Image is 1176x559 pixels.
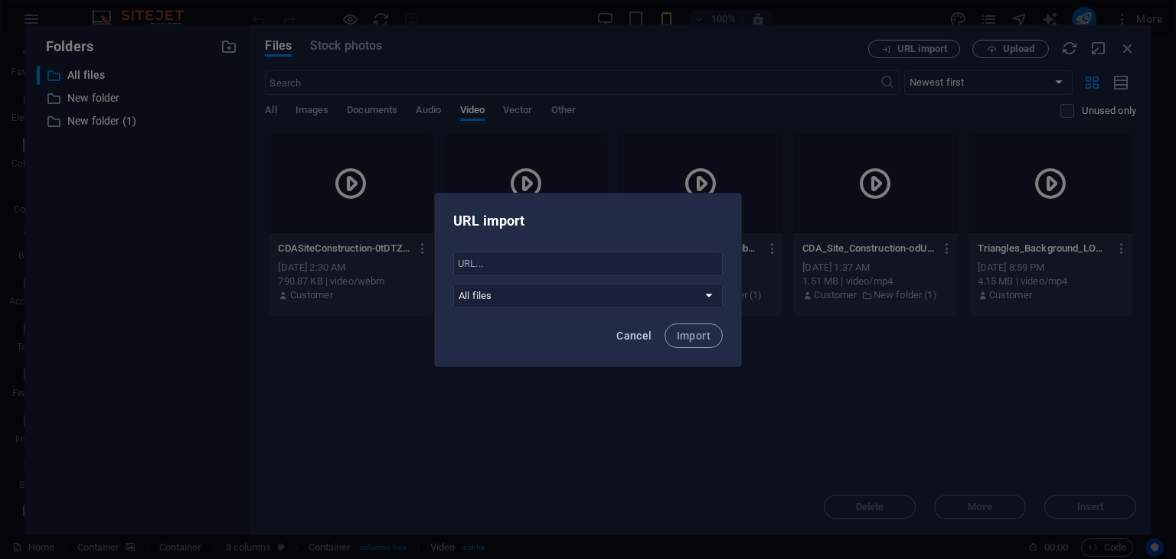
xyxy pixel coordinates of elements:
[616,330,652,342] span: Cancel
[665,323,723,348] button: Import
[677,330,710,342] span: Import
[610,323,658,348] button: Cancel
[453,212,723,230] h2: URL import
[453,252,723,276] input: URL...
